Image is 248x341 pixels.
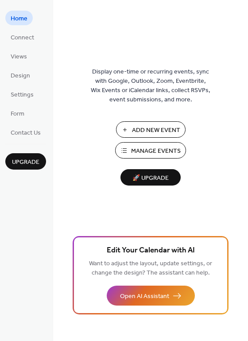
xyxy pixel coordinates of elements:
[5,11,33,25] a: Home
[132,126,180,135] span: Add New Event
[89,258,212,279] span: Want to adjust the layout, update settings, or change the design? The assistant can help.
[91,67,210,105] span: Display one-time or recurring events, sync with Google, Outlook, Zoom, Eventbrite, Wix Events or ...
[12,158,39,167] span: Upgrade
[107,286,195,306] button: Open AI Assistant
[126,172,175,184] span: 🚀 Upgrade
[11,33,34,43] span: Connect
[11,90,34,100] span: Settings
[131,147,181,156] span: Manage Events
[11,71,30,81] span: Design
[115,142,186,159] button: Manage Events
[5,87,39,101] a: Settings
[11,128,41,138] span: Contact Us
[5,30,39,44] a: Connect
[5,49,32,63] a: Views
[116,121,186,138] button: Add New Event
[120,169,181,186] button: 🚀 Upgrade
[107,244,195,257] span: Edit Your Calendar with AI
[5,153,46,170] button: Upgrade
[120,292,169,301] span: Open AI Assistant
[5,106,30,120] a: Form
[11,109,24,119] span: Form
[5,68,35,82] a: Design
[11,52,27,62] span: Views
[5,125,46,139] a: Contact Us
[11,14,27,23] span: Home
